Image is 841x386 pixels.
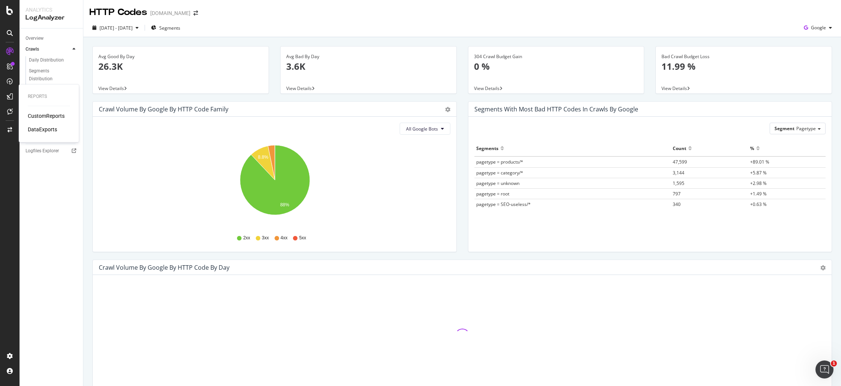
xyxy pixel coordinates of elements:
[286,53,451,60] div: Avg Bad By Day
[474,53,639,60] div: 304 Crawl Budget Gain
[750,142,754,154] div: %
[26,35,78,42] a: Overview
[406,126,438,132] span: All Google Bots
[99,105,228,113] div: Crawl Volume by google by HTTP Code Family
[811,24,826,31] span: Google
[26,14,77,22] div: LogAnalyzer
[26,147,59,155] div: Logfiles Explorer
[476,159,523,165] span: pagetype = products/*
[673,159,687,165] span: 47,599
[673,170,684,176] span: 3,144
[445,107,450,112] div: gear
[29,56,78,64] a: Daily Distribution
[661,85,687,92] span: View Details
[400,123,450,135] button: All Google Bots
[831,360,837,366] span: 1
[299,235,306,241] span: 5xx
[750,170,767,176] span: +5.87 %
[474,85,500,92] span: View Details
[673,191,681,197] span: 797
[89,6,147,19] div: HTTP Codes
[243,235,250,241] span: 2xx
[801,22,835,34] button: Google
[28,126,57,133] a: DataExports
[26,147,78,155] a: Logfiles Explorer
[29,67,78,83] a: Segments Distribution
[750,201,767,207] span: +0.63 %
[474,60,639,73] p: 0 %
[661,53,826,60] div: Bad Crawl Budget Loss
[258,155,269,160] text: 8.8%
[280,202,289,207] text: 88%
[99,264,230,271] div: Crawl Volume by google by HTTP Code by Day
[281,235,288,241] span: 4xx
[29,56,64,64] div: Daily Distribution
[26,45,39,53] div: Crawls
[750,159,769,165] span: +89.01 %
[673,142,686,154] div: Count
[26,45,70,53] a: Crawls
[99,141,450,228] svg: A chart.
[750,191,767,197] span: +1.49 %
[98,53,263,60] div: Avg Good By Day
[28,112,65,120] a: CustomReports
[29,67,71,83] div: Segments Distribution
[476,201,531,207] span: pagetype = SEO-useless/*
[148,22,183,34] button: Segments
[474,105,638,113] div: Segments with most bad HTTP codes in Crawls by google
[796,125,816,132] span: Pagetype
[476,180,519,186] span: pagetype = unknown
[673,201,681,207] span: 340
[26,35,44,42] div: Overview
[286,60,451,73] p: 3.6K
[286,85,312,92] span: View Details
[476,142,498,154] div: Segments
[98,85,124,92] span: View Details
[28,93,70,100] div: Reports
[476,191,509,197] span: pagetype = root
[673,180,684,186] span: 1,595
[661,60,826,73] p: 11.99 %
[26,6,77,14] div: Analytics
[750,180,767,186] span: +2.98 %
[476,170,523,176] span: pagetype = category/*
[193,11,198,16] div: arrow-right-arrow-left
[98,60,263,73] p: 26.3K
[150,9,190,17] div: [DOMAIN_NAME]
[815,360,833,378] iframe: Intercom live chat
[159,25,180,31] span: Segments
[775,125,794,132] span: Segment
[262,235,269,241] span: 3xx
[100,25,133,31] span: [DATE] - [DATE]
[820,265,826,270] div: gear
[89,22,142,34] button: [DATE] - [DATE]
